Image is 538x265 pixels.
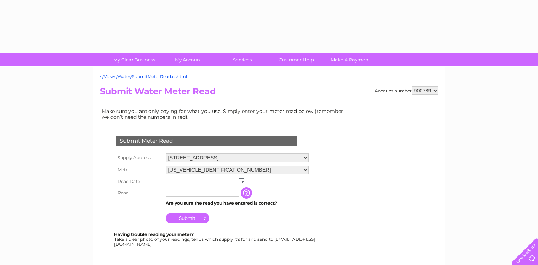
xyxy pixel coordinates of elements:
a: Customer Help [267,53,326,66]
td: Are you sure the read you have entered is correct? [164,199,310,208]
th: Meter [114,164,164,176]
th: Read [114,187,164,199]
div: Submit Meter Read [116,136,297,146]
img: ... [239,178,244,183]
input: Information [241,187,254,199]
a: My Account [159,53,218,66]
th: Supply Address [114,152,164,164]
a: My Clear Business [105,53,164,66]
div: Take a clear photo of your readings, tell us which supply it's for and send to [EMAIL_ADDRESS][DO... [114,232,316,247]
a: ~/Views/Water/SubmitMeterRead.cshtml [100,74,187,79]
b: Having trouble reading your meter? [114,232,194,237]
a: Make A Payment [321,53,380,66]
div: Account number [375,86,438,95]
h2: Submit Water Meter Read [100,86,438,100]
td: Make sure you are only paying for what you use. Simply enter your meter read below (remember we d... [100,107,349,121]
input: Submit [166,213,209,223]
th: Read Date [114,176,164,187]
a: Services [213,53,272,66]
